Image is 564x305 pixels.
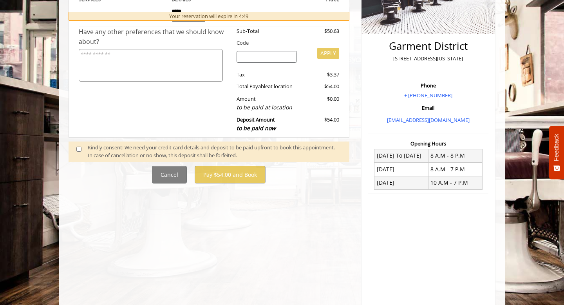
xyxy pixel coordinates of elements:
[428,149,482,162] td: 8 A.M - 8 P.M
[237,103,297,112] div: to be paid at location
[303,116,339,133] div: $54.00
[368,141,488,146] h3: Opening Hours
[195,166,266,183] button: Pay $54.00 and Book
[152,166,187,183] button: Cancel
[69,12,349,21] div: Your reservation will expire in 4:49
[231,39,339,47] div: Code
[231,27,303,35] div: Sub-Total
[549,126,564,179] button: Feedback - Show survey
[387,116,470,123] a: [EMAIL_ADDRESS][DOMAIN_NAME]
[231,95,303,112] div: Amount
[231,82,303,91] div: Total Payable
[88,143,342,160] div: Kindly consent: We need your credit card details and deposit to be paid upfront to book this appo...
[370,83,486,88] h3: Phone
[237,124,276,132] span: to be paid now
[428,176,482,189] td: 10 A.M - 7 P.M
[79,4,166,27] td: The Made Man Haircut
[303,95,339,112] div: $0.00
[404,92,452,99] a: + [PHONE_NUMBER]
[231,71,303,79] div: Tax
[268,83,293,90] span: at location
[374,163,428,176] td: [DATE]
[374,176,428,189] td: [DATE]
[303,71,339,79] div: $3.37
[370,40,486,52] h2: Garment District
[374,149,428,162] td: [DATE] To [DATE]
[303,82,339,91] div: $54.00
[237,116,276,132] b: Deposit Amount
[553,134,560,161] span: Feedback
[370,105,486,111] h3: Email
[79,27,231,47] div: Have any other preferences that we should know about?
[317,48,339,59] button: APPLY
[428,163,482,176] td: 8 A.M - 7 P.M
[303,27,339,35] div: $50.63
[370,54,486,63] p: [STREET_ADDRESS][US_STATE]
